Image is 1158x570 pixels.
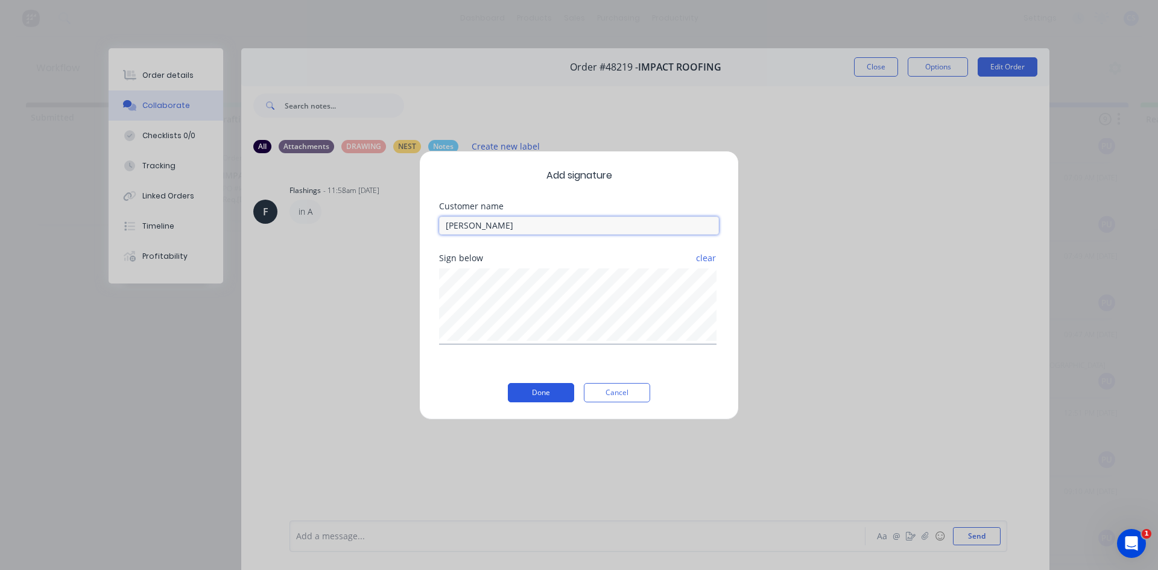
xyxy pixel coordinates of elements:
[439,202,719,211] div: Customer name
[439,217,719,235] input: Enter customer name
[439,254,719,262] div: Sign below
[695,247,717,269] button: clear
[1117,529,1146,558] iframe: Intercom live chat
[584,383,650,402] button: Cancel
[1142,529,1151,539] span: 1
[439,168,719,183] span: Add signature
[508,383,574,402] button: Done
